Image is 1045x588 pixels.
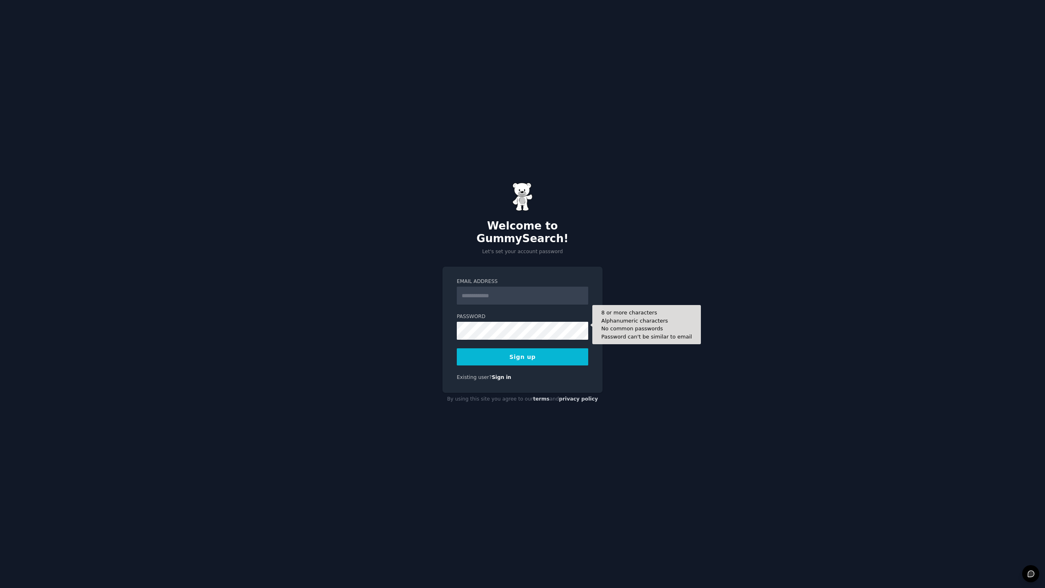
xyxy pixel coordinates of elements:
[512,183,533,211] img: Gummy Bear
[559,396,598,402] a: privacy policy
[442,220,603,245] h2: Welcome to GummySearch!
[442,393,603,406] div: By using this site you agree to our and
[457,313,588,321] label: Password
[457,348,588,365] button: Sign up
[492,374,511,380] a: Sign in
[457,374,492,380] span: Existing user?
[533,396,549,402] a: terms
[457,278,588,285] label: Email Address
[442,248,603,256] p: Let's set your account password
